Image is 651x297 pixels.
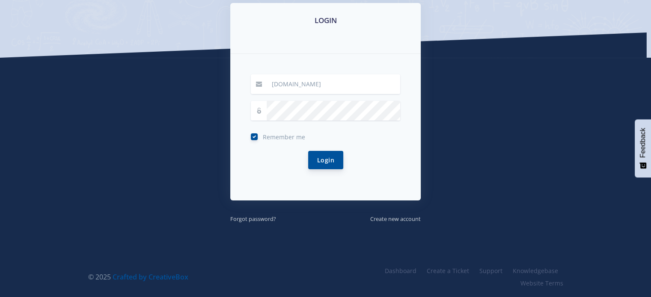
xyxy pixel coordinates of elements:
a: Website Terms [515,277,563,289]
button: Login [308,151,343,169]
small: Forgot password? [230,215,276,223]
a: Forgot password? [230,214,276,223]
a: Support [474,265,508,277]
span: Remember me [263,133,305,141]
a: Dashboard [380,265,422,277]
span: Feedback [639,128,647,158]
a: Crafted by CreativeBox [113,272,188,282]
a: Create new account [370,214,421,223]
input: Email / User ID [267,74,400,94]
h3: LOGIN [241,15,410,26]
div: © 2025 [88,272,319,282]
span: Knowledgebase [513,267,558,275]
a: Create a Ticket [422,265,474,277]
button: Feedback - Show survey [635,119,651,177]
a: Knowledgebase [508,265,563,277]
small: Create new account [370,215,421,223]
